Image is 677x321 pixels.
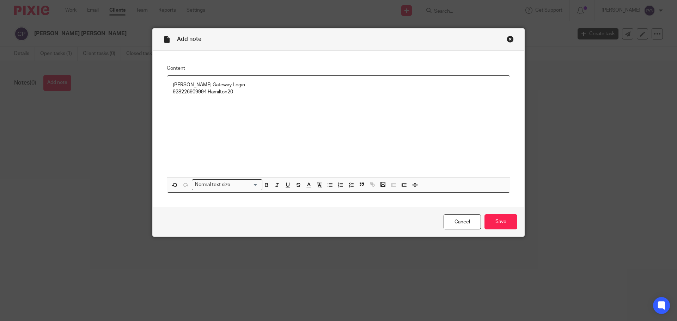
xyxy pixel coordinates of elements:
[194,181,232,189] span: Normal text size
[173,88,504,95] p: 928226909994 Hamilton20
[167,65,510,72] label: Content
[192,179,262,190] div: Search for option
[484,214,517,229] input: Save
[177,36,201,42] span: Add note
[173,81,504,88] p: [PERSON_NAME] Gateway Login
[507,36,514,43] div: Close this dialog window
[444,214,481,229] a: Cancel
[233,181,258,189] input: Search for option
